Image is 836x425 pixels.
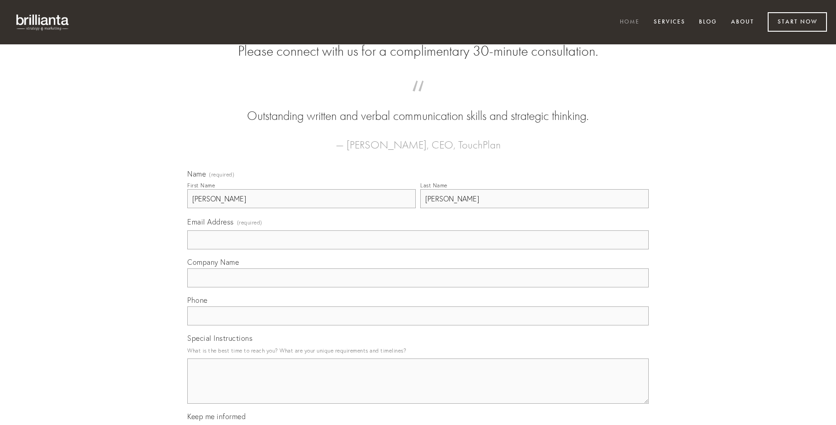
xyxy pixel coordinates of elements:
[187,217,234,226] span: Email Address
[209,172,234,177] span: (required)
[187,344,649,357] p: What is the best time to reach you? What are your unique requirements and timelines?
[187,182,215,189] div: First Name
[187,334,252,343] span: Special Instructions
[614,15,646,30] a: Home
[187,296,208,305] span: Phone
[725,15,760,30] a: About
[693,15,723,30] a: Blog
[202,125,634,154] figcaption: — [PERSON_NAME], CEO, TouchPlan
[187,258,239,267] span: Company Name
[648,15,691,30] a: Services
[420,182,447,189] div: Last Name
[187,43,649,60] h2: Please connect with us for a complimentary 30-minute consultation.
[768,12,827,32] a: Start Now
[237,216,262,229] span: (required)
[202,90,634,107] span: “
[187,169,206,178] span: Name
[187,412,246,421] span: Keep me informed
[202,90,634,125] blockquote: Outstanding written and verbal communication skills and strategic thinking.
[9,9,77,35] img: brillianta - research, strategy, marketing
